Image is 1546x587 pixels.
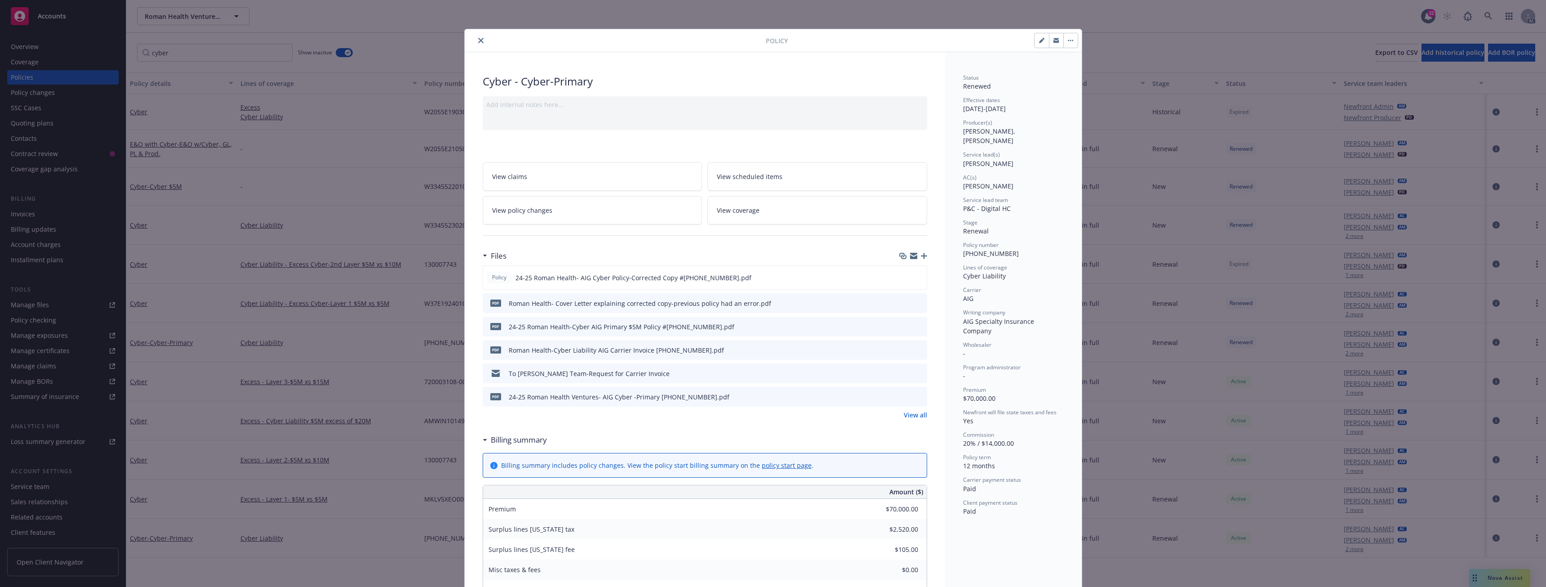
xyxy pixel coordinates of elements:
[963,286,981,294] span: Carrier
[889,487,923,497] span: Amount ($)
[509,299,771,308] div: Roman Health- Cover Letter explaining corrected copy-previous policy had an error.pdf
[483,162,702,191] a: View claims
[490,323,501,330] span: pdf
[963,476,1021,484] span: Carrier payment status
[963,317,1036,335] span: AIG Specialty Insurance Company
[707,196,927,224] a: View coverage
[491,250,506,262] h3: Files
[915,392,924,402] button: preview file
[865,523,924,536] input: 0.00
[915,369,924,378] button: preview file
[901,369,908,378] button: download file
[963,453,991,461] span: Policy term
[963,341,991,349] span: Wholesaler
[509,322,734,332] div: 24-25 Roman Health-Cyber AIG Primary $5M Policy #[PHONE_NUMBER].pdf
[963,159,1013,168] span: [PERSON_NAME]
[963,372,965,380] span: -
[901,345,908,355] button: download file
[963,408,1057,416] span: Newfront will file state taxes and fees
[963,219,977,226] span: Stage
[865,543,924,556] input: 0.00
[515,273,751,282] span: 24-25 Roman Health- AIG Cyber Policy-Corrected Copy #[PHONE_NUMBER].pdf
[963,227,989,235] span: Renewal
[766,36,788,45] span: Policy
[489,525,574,533] span: Surplus lines [US_STATE] tax
[717,172,782,181] span: View scheduled items
[963,309,1005,316] span: Writing company
[491,434,547,446] h3: Billing summary
[963,349,965,358] span: -
[963,151,1000,158] span: Service lead(s)
[963,74,979,81] span: Status
[489,505,516,513] span: Premium
[915,273,923,282] button: preview file
[901,322,908,332] button: download file
[483,196,702,224] a: View policy changes
[963,82,991,90] span: Renewed
[915,299,924,308] button: preview file
[865,502,924,516] input: 0.00
[963,386,986,394] span: Premium
[915,345,924,355] button: preview file
[486,100,924,109] div: Add internal notes here...
[963,507,976,515] span: Paid
[963,249,1019,258] span: [PHONE_NUMBER]
[492,206,552,215] span: View policy changes
[963,96,1064,113] div: [DATE] - [DATE]
[483,434,547,446] div: Billing summary
[509,369,670,378] div: To [PERSON_NAME] Team-Request for Carrier Invoice
[901,299,908,308] button: download file
[963,499,1017,506] span: Client payment status
[901,273,908,282] button: download file
[490,300,501,306] span: pdf
[490,393,501,400] span: pdf
[963,241,999,249] span: Policy number
[963,439,1014,448] span: 20% / $14,000.00
[963,182,1013,190] span: [PERSON_NAME]
[490,273,508,282] span: Policy
[963,363,1021,371] span: Program administrator
[489,565,541,574] span: Misc taxes & fees
[489,545,575,554] span: Surplus lines [US_STATE] fee
[963,174,977,181] span: AC(s)
[501,461,813,470] div: Billing summary includes policy changes. View the policy start billing summary on the .
[963,484,976,493] span: Paid
[963,394,995,403] span: $70,000.00
[915,322,924,332] button: preview file
[483,250,506,262] div: Files
[963,462,995,470] span: 12 months
[509,345,724,355] div: Roman Health-Cyber Liability AIG Carrier Invoice [PHONE_NUMBER].pdf
[717,206,760,215] span: View coverage
[865,563,924,577] input: 0.00
[904,410,927,420] a: View all
[963,196,1008,204] span: Service lead team
[901,392,908,402] button: download file
[963,431,994,439] span: Commission
[963,417,973,425] span: Yes
[707,162,927,191] a: View scheduled items
[963,264,1007,271] span: Lines of coverage
[963,294,973,303] span: AIG
[490,346,501,353] span: pdf
[963,96,1000,104] span: Effective dates
[509,392,729,402] div: 24-25 Roman Health Ventures- AIG Cyber -Primary [PHONE_NUMBER].pdf
[475,35,486,46] button: close
[963,119,992,126] span: Producer(s)
[963,271,1064,281] div: Cyber Liability
[762,461,812,470] a: policy start page
[963,127,1017,145] span: [PERSON_NAME], [PERSON_NAME]
[492,172,527,181] span: View claims
[963,204,1011,213] span: P&C - Digital HC
[483,74,927,89] div: Cyber - Cyber-Primary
